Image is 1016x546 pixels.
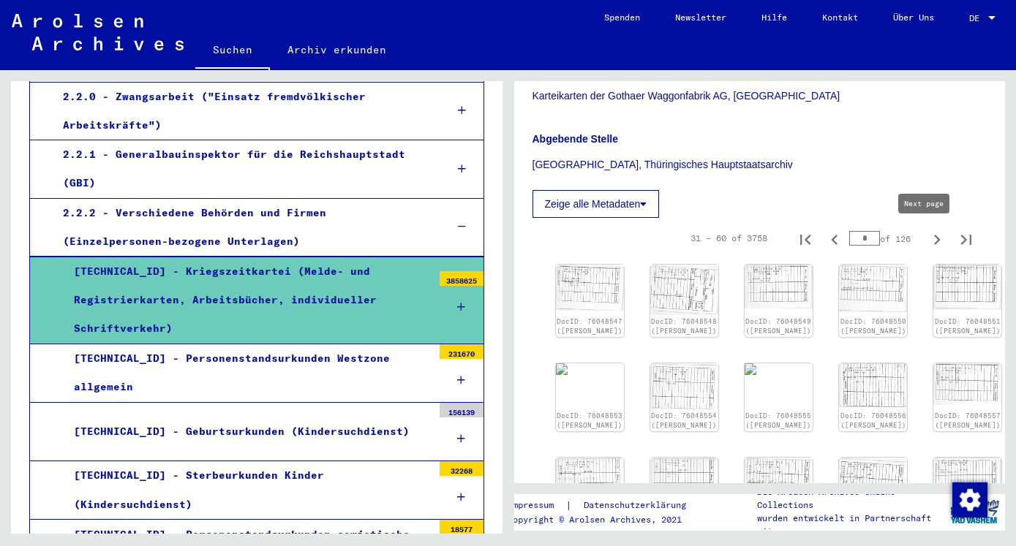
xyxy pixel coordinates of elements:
[557,412,622,430] a: DocID: 76048553 ([PERSON_NAME])
[849,232,922,246] div: of 126
[935,412,1001,430] a: DocID: 76048557 ([PERSON_NAME])
[440,403,483,417] div: 156139
[745,458,813,498] img: 001.jpg
[745,265,813,308] img: 001.jpg
[572,498,704,513] a: Datenschutzerklärung
[508,498,565,513] a: Impressum
[533,157,987,172] p: [GEOGRAPHIC_DATA], Thüringisches Hauptstaatsarchiv
[650,363,718,409] img: 001.jpg
[839,458,907,507] img: 001.jpg
[557,317,622,335] a: DocID: 76048547 ([PERSON_NAME])
[952,224,981,253] button: Last page
[556,363,624,375] img: undefined
[533,133,618,145] b: Abgebende Stelle
[690,232,767,245] div: 31 – 60 of 3758
[933,363,1001,405] img: 001.jpg
[556,265,624,310] img: 001.jpg
[745,317,811,335] a: DocID: 76048549 ([PERSON_NAME])
[508,513,704,526] p: Copyright © Arolsen Archives, 2021
[63,417,432,446] div: [TECHNICAL_ID] - Geburtsurkunden (Kindersuchdienst)
[650,458,718,493] img: 001.jpg
[651,317,717,335] a: DocID: 76048548 ([PERSON_NAME])
[651,412,717,430] a: DocID: 76048554 ([PERSON_NAME])
[947,493,1002,530] img: yv_logo.png
[933,265,1001,310] img: 001.jpg
[933,458,1001,501] img: 001.jpg
[440,520,483,534] div: 18577
[440,344,483,359] div: 231670
[52,199,434,256] div: 2.2.2 - Verschiedene Behörden und Firmen (Einzelpersonen-bezogene Unterlagen)
[52,140,434,197] div: 2.2.1 - Generalbauinspektor für die Reichshauptstadt (GBI)
[791,224,820,253] button: First page
[440,461,483,476] div: 32268
[839,265,907,312] img: 001.jpg
[840,317,906,335] a: DocID: 76048550 ([PERSON_NAME])
[757,485,944,512] p: Die Arolsen Archives Online-Collections
[757,512,944,538] p: wurden entwickelt in Partnerschaft mit
[556,458,624,498] img: 001.jpg
[12,14,184,50] img: Arolsen_neg.svg
[508,498,704,513] div: |
[63,461,432,518] div: [TECHNICAL_ID] - Sterbeurkunden Kinder (Kindersuchdienst)
[922,224,952,253] button: Next page
[63,257,432,344] div: [TECHNICAL_ID] - Kriegszeitkartei (Melde- und Registrierkarten, Arbeitsbücher, individueller Schr...
[840,412,906,430] a: DocID: 76048556 ([PERSON_NAME])
[935,317,1001,335] a: DocID: 76048551 ([PERSON_NAME])
[745,363,813,375] img: undefined
[440,271,483,286] div: 3858625
[533,88,987,104] p: Karteikarten der Gothaer Waggonfabrik AG, [GEOGRAPHIC_DATA]
[820,224,849,253] button: Previous page
[63,344,432,401] div: [TECHNICAL_ID] - Personenstandsurkunden Westzone allgemein
[195,32,270,70] a: Suchen
[969,13,985,23] span: DE
[745,412,811,430] a: DocID: 76048555 ([PERSON_NAME])
[533,190,660,218] button: Zeige alle Metadaten
[952,482,987,517] img: Zustimmung ändern
[52,83,434,140] div: 2.2.0 - Zwangsarbeit ("Einsatz fremdvölkischer Arbeitskräfte")
[650,265,718,315] img: 001.jpg
[270,32,404,67] a: Archiv erkunden
[839,363,907,407] img: 001.jpg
